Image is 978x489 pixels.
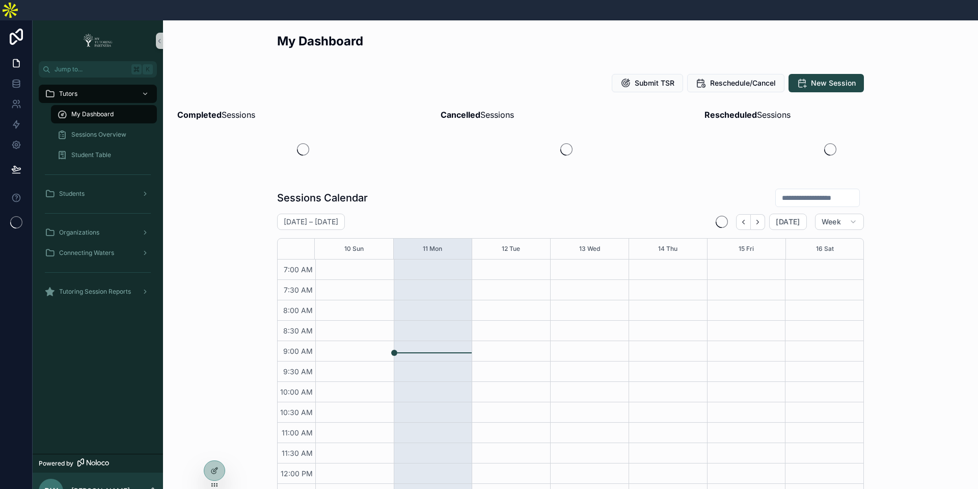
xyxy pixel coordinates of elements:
[769,214,806,230] button: [DATE]
[612,74,683,92] button: Submit TSR
[751,214,765,230] button: Next
[441,110,480,120] strong: Cancelled
[579,239,600,259] button: 13 Wed
[39,282,157,301] a: Tutoring Session Reports
[811,78,856,88] span: New Session
[776,217,800,226] span: [DATE]
[33,454,163,473] a: Powered by
[635,78,674,88] span: Submit TSR
[822,217,841,226] span: Week
[39,61,157,78] button: Jump to...K
[279,428,315,437] span: 11:00 AM
[71,131,126,139] span: Sessions Overview
[59,249,114,257] span: Connecting Waters
[687,74,784,92] button: Reschedule/Cancel
[281,367,315,376] span: 9:30 AM
[281,265,315,274] span: 7:00 AM
[59,228,99,237] span: Organizations
[281,306,315,315] span: 8:00 AM
[71,110,114,118] span: My Dashboard
[278,388,315,396] span: 10:00 AM
[39,223,157,242] a: Organizations
[277,191,368,205] h1: Sessions Calendar
[39,185,157,203] a: Students
[281,347,315,355] span: 9:00 AM
[144,65,152,73] span: K
[33,78,163,314] div: scrollable content
[277,33,363,49] h2: My Dashboard
[284,217,338,227] h2: [DATE] – [DATE]
[739,239,754,259] button: 15 Fri
[51,105,157,123] a: My Dashboard
[423,239,442,259] button: 11 Mon
[39,85,157,103] a: Tutors
[502,239,520,259] button: 12 Tue
[80,33,116,49] img: App logo
[789,74,864,92] button: New Session
[59,190,85,198] span: Students
[344,239,364,259] button: 10 Sun
[441,109,514,121] span: Sessions
[736,214,751,230] button: Back
[177,110,222,120] strong: Completed
[71,151,111,159] span: Student Table
[816,239,834,259] button: 16 Sat
[39,459,73,468] span: Powered by
[281,326,315,335] span: 8:30 AM
[279,449,315,457] span: 11:30 AM
[51,146,157,164] a: Student Table
[704,109,791,121] span: Sessions
[59,288,131,296] span: Tutoring Session Reports
[39,244,157,262] a: Connecting Waters
[278,469,315,478] span: 12:00 PM
[55,65,127,73] span: Jump to...
[815,214,864,230] button: Week
[710,78,776,88] span: Reschedule/Cancel
[281,286,315,294] span: 7:30 AM
[59,90,77,98] span: Tutors
[658,239,677,259] button: 14 Thu
[51,125,157,144] a: Sessions Overview
[278,408,315,417] span: 10:30 AM
[177,109,255,121] span: Sessions
[704,110,757,120] strong: Rescheduled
